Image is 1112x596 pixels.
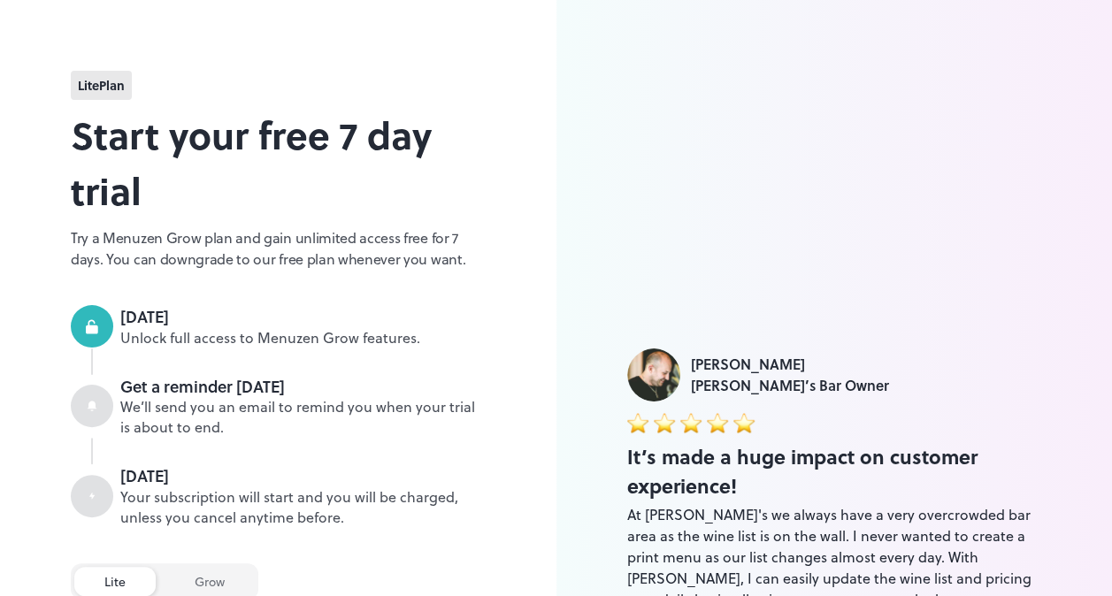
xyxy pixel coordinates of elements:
[707,412,728,433] img: star
[120,375,486,398] div: Get a reminder [DATE]
[120,328,486,348] div: Unlock full access to Menuzen Grow features.
[654,412,675,433] img: star
[627,412,648,433] img: star
[691,375,889,396] div: [PERSON_NAME]’s Bar Owner
[74,567,156,596] div: lite
[78,76,125,95] span: lite Plan
[120,397,486,438] div: We’ll send you an email to remind you when your trial is about to end.
[733,412,755,433] img: star
[120,487,486,528] div: Your subscription will start and you will be charged, unless you cancel anytime before.
[71,227,486,270] p: Try a Menuzen Grow plan and gain unlimited access free for 7 days. You can downgrade to our free ...
[120,305,486,328] div: [DATE]
[120,464,486,487] div: [DATE]
[165,567,255,596] div: grow
[627,348,680,401] img: Luke Foyle
[71,107,486,218] h2: Start your free 7 day trial
[680,412,702,433] img: star
[691,354,889,375] div: [PERSON_NAME]
[627,442,1042,500] div: It’s made a huge impact on customer experience!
